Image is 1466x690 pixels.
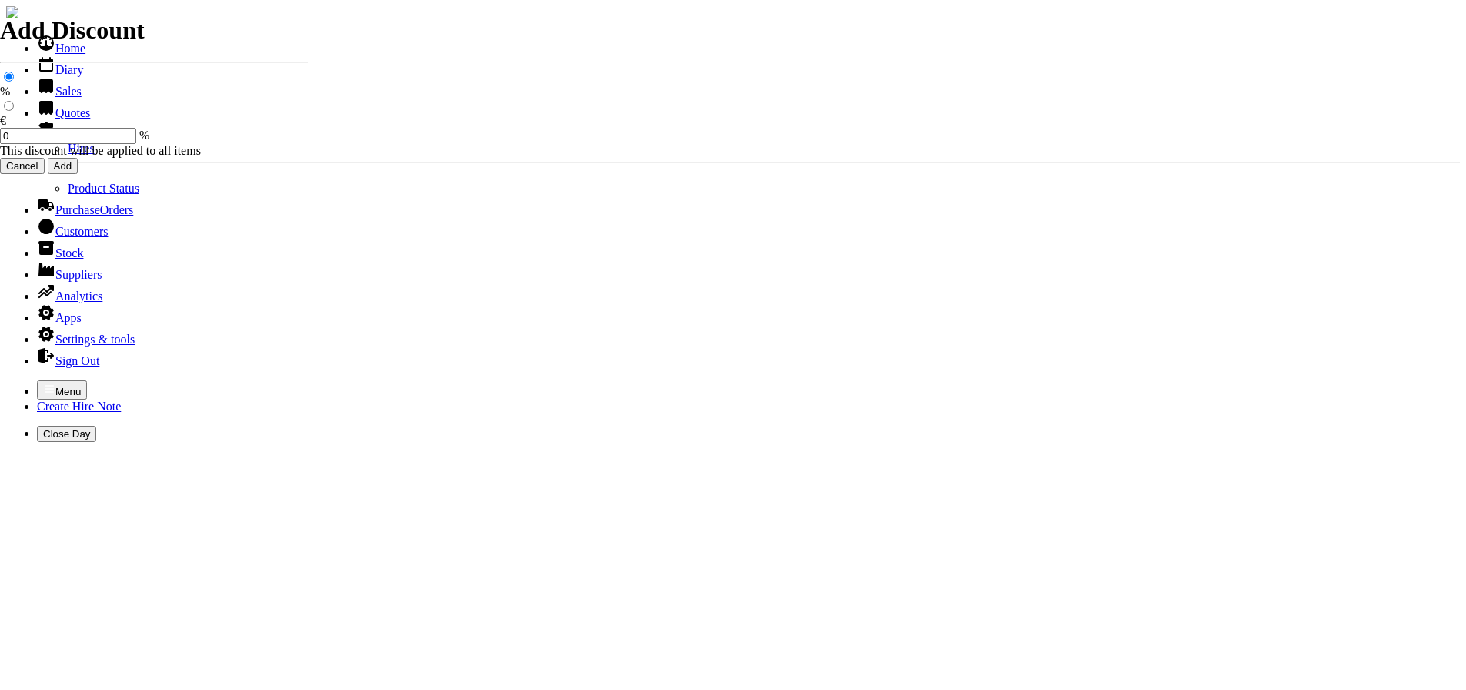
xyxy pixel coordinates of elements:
a: Suppliers [37,268,102,281]
li: Sales [37,77,1460,99]
input: € [4,101,14,111]
button: Menu [37,380,87,400]
a: Customers [37,225,108,238]
input: Add [48,158,78,174]
li: Stock [37,239,1460,260]
a: Stock [37,246,83,260]
li: Suppliers [37,260,1460,282]
a: Sign Out [37,354,99,367]
a: Analytics [37,290,102,303]
ul: Hire Notes [37,142,1460,196]
a: PurchaseOrders [37,203,133,216]
a: Product Status [68,182,139,195]
span: % [139,129,149,142]
a: Settings & tools [37,333,135,346]
a: Apps [37,311,82,324]
button: Close Day [37,426,96,442]
li: Hire Notes [37,120,1460,196]
input: % [4,72,14,82]
a: Create Hire Note [37,400,121,413]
